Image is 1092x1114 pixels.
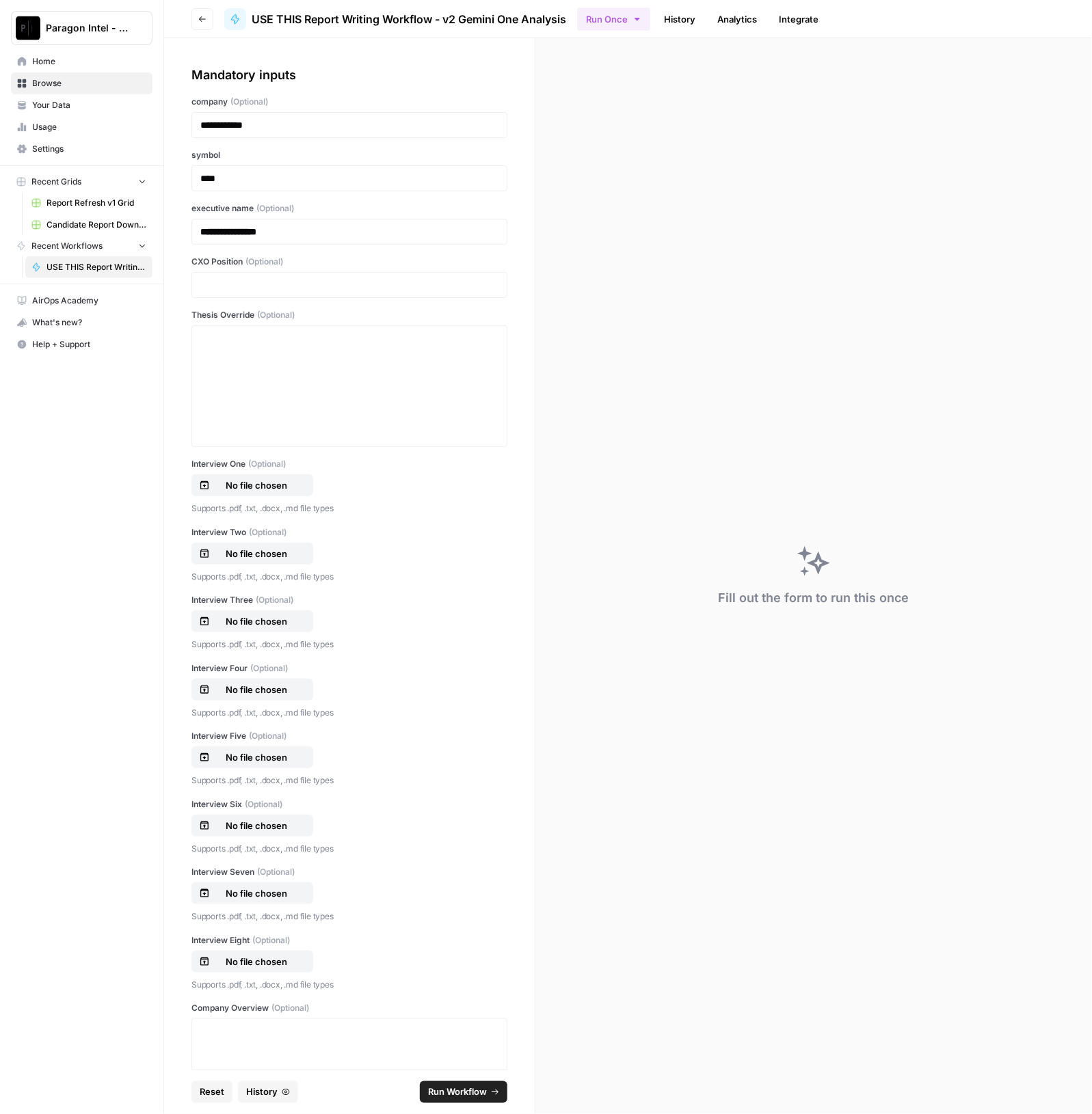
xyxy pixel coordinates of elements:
[25,256,152,278] a: USE THIS Report Writing Workflow - v2 Gemini One Analysis
[191,256,507,268] label: CXO Position
[191,570,507,584] p: Supports .pdf, .txt, .docx, .md file types
[191,882,313,904] button: No file chosen
[249,730,287,742] span: (Optional)
[191,798,507,811] label: Interview Six
[213,750,300,764] p: No file chosen
[191,66,507,85] div: Mandatory inputs
[25,214,152,236] a: Candidate Report Download Sheet
[11,94,152,116] a: Your Data
[213,614,300,628] p: No file chosen
[248,458,286,470] span: (Optional)
[250,662,288,675] span: (Optional)
[249,526,287,539] span: (Optional)
[32,143,146,155] span: Settings
[11,236,152,256] button: Recent Workflows
[191,1081,232,1103] button: Reset
[420,1081,507,1103] button: Run Workflow
[32,55,146,68] span: Home
[191,746,313,768] button: No file chosen
[256,594,293,606] span: (Optional)
[32,295,146,307] span: AirOps Academy
[224,8,566,30] a: USE THIS Report Writing Workflow - v2 Gemini One Analysis
[12,312,152,333] div: What's new?
[709,8,765,30] a: Analytics
[191,978,507,992] p: Supports .pdf, .txt, .docx, .md file types
[191,866,507,878] label: Interview Seven
[271,1002,309,1014] span: (Optional)
[31,176,81,188] span: Recent Grids
[191,910,507,923] p: Supports .pdf, .txt, .docx, .md file types
[11,334,152,355] button: Help + Support
[46,261,146,273] span: USE THIS Report Writing Workflow - v2 Gemini One Analysis
[213,819,300,832] p: No file chosen
[213,886,300,900] p: No file chosen
[191,610,313,632] button: No file chosen
[191,202,507,215] label: executive name
[191,730,507,742] label: Interview Five
[718,588,909,608] div: Fill out the form to run this once
[31,240,103,252] span: Recent Workflows
[213,478,300,492] p: No file chosen
[256,202,294,215] span: (Optional)
[428,1085,487,1099] span: Run Workflow
[238,1081,298,1103] button: History
[191,815,313,837] button: No file chosen
[257,309,295,321] span: (Optional)
[46,219,146,231] span: Candidate Report Download Sheet
[191,458,507,470] label: Interview One
[46,21,129,35] span: Paragon Intel - Bill / Ty / [PERSON_NAME] R&D
[11,138,152,160] a: Settings
[656,8,704,30] a: History
[191,96,507,108] label: company
[191,1002,507,1014] label: Company Overview
[11,72,152,94] a: Browse
[245,256,283,268] span: (Optional)
[191,774,507,787] p: Supports .pdf, .txt, .docx, .md file types
[577,8,650,31] button: Run Once
[191,149,507,161] label: symbol
[25,192,152,214] a: Report Refresh v1 Grid
[191,309,507,321] label: Thesis Override
[16,16,40,40] img: Paragon Intel - Bill / Ty / Colby R&D Logo
[252,934,290,947] span: (Optional)
[771,8,827,30] a: Integrate
[191,543,313,565] button: No file chosen
[246,1085,278,1099] span: History
[191,526,507,539] label: Interview Two
[11,312,152,334] button: What's new?
[32,77,146,90] span: Browse
[191,502,507,515] p: Supports .pdf, .txt, .docx, .md file types
[191,474,313,496] button: No file chosen
[257,866,295,878] span: (Optional)
[213,955,300,968] p: No file chosen
[32,121,146,133] span: Usage
[191,934,507,947] label: Interview Eight
[11,116,152,138] a: Usage
[191,951,313,973] button: No file chosen
[191,842,507,856] p: Supports .pdf, .txt, .docx, .md file types
[252,11,566,27] span: USE THIS Report Writing Workflow - v2 Gemini One Analysis
[191,706,507,720] p: Supports .pdf, .txt, .docx, .md file types
[245,798,282,811] span: (Optional)
[213,547,300,560] p: No file chosen
[213,683,300,696] p: No file chosen
[11,51,152,72] a: Home
[191,662,507,675] label: Interview Four
[11,172,152,192] button: Recent Grids
[191,679,313,701] button: No file chosen
[11,11,152,45] button: Workspace: Paragon Intel - Bill / Ty / Colby R&D
[32,338,146,351] span: Help + Support
[46,197,146,209] span: Report Refresh v1 Grid
[191,638,507,651] p: Supports .pdf, .txt, .docx, .md file types
[191,594,507,606] label: Interview Three
[11,290,152,312] a: AirOps Academy
[32,99,146,111] span: Your Data
[230,96,268,108] span: (Optional)
[200,1085,224,1099] span: Reset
